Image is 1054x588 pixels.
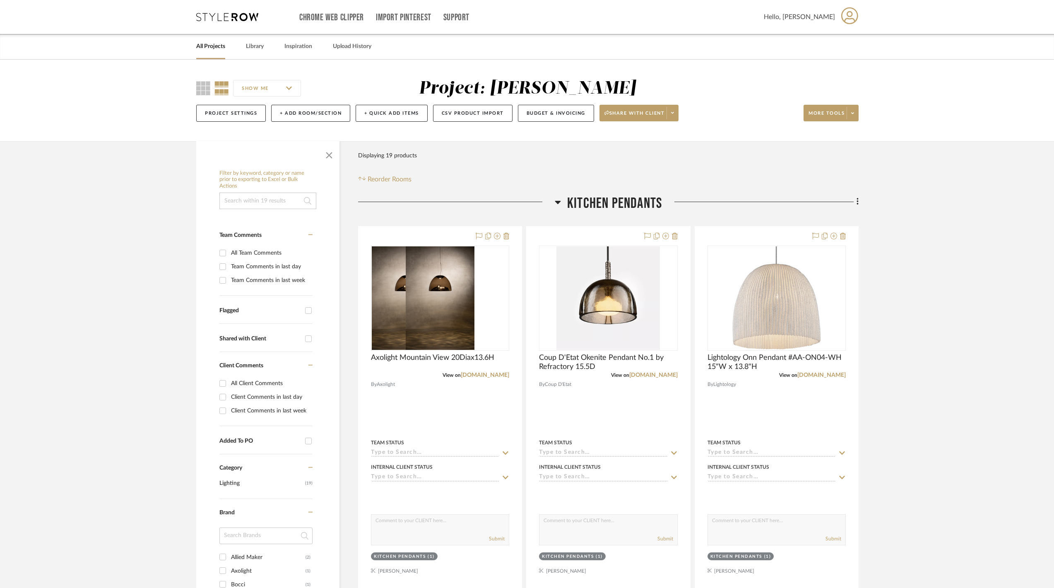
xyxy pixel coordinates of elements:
span: Lighting [219,476,303,490]
div: Team Status [539,439,572,446]
input: Type to Search… [371,474,499,482]
div: Team Comments in last day [231,260,310,273]
button: Submit [657,535,673,542]
span: By [371,381,377,388]
div: 0 [539,246,677,350]
span: Category [219,465,242,472]
button: + Add Room/Section [271,105,350,122]
span: By [539,381,545,388]
div: Axolight [231,564,306,578]
div: Added To PO [219,438,301,445]
div: Internal Client Status [707,463,769,471]
div: Flagged [219,307,301,314]
span: Coup D'Etat [545,381,571,388]
span: View on [779,373,797,378]
div: Internal Client Status [371,463,433,471]
div: Client Comments in last day [231,390,310,404]
input: Type to Search… [707,449,836,457]
input: Search Brands [219,528,313,544]
div: Team Status [371,439,404,446]
span: View on [611,373,629,378]
span: More tools [809,110,845,123]
div: (1) [596,554,603,560]
span: Lightology Onn Pendant #AA-ON04-WH 15"W x 13.8"H [707,353,846,371]
button: Reorder Rooms [358,174,411,184]
span: Coup D'Etat Okenite Pendant No.1 by Refractory 15.5D [539,353,677,371]
button: Budget & Invoicing [518,105,594,122]
span: Reorder Rooms [368,174,411,184]
button: Share with client [599,105,679,121]
div: Team Status [707,439,741,446]
h6: Filter by keyword, category or name prior to exporting to Excel or Bulk Actions [219,170,316,190]
span: Team Comments [219,232,262,238]
button: + Quick Add Items [356,105,428,122]
div: (1) [764,554,771,560]
img: Lightology Onn Pendant #AA-ON04-WH 15"W x 13.8"H [725,246,828,350]
input: Type to Search… [539,474,667,482]
input: Search within 19 results [219,193,316,209]
span: Lightology [713,381,736,388]
span: View on [443,373,461,378]
div: Client Comments in last week [231,404,310,417]
a: Upload History [333,41,371,52]
div: Kitchen Pendants [710,554,762,560]
div: All Client Comments [231,377,310,390]
span: Brand [219,510,235,516]
span: Axolight Mountain View 20Diax13.6H [371,353,494,362]
a: [DOMAIN_NAME] [461,372,509,378]
button: Project Settings [196,105,266,122]
div: 0 [708,246,845,350]
a: [DOMAIN_NAME] [629,372,678,378]
span: Share with client [604,110,665,123]
img: Coup D'Etat Okenite Pendant No.1 by Refractory 15.5D [556,246,660,350]
span: Axolight [377,381,395,388]
a: Import Pinterest [376,14,431,21]
span: By [707,381,713,388]
button: Close [321,145,337,162]
span: Client Comments [219,363,263,369]
span: Kitchen Pendants [567,195,662,212]
a: Support [443,14,469,21]
div: (2) [306,551,310,564]
span: (19) [305,477,313,490]
div: (1) [428,554,435,560]
div: Project: [PERSON_NAME] [419,80,636,97]
a: All Projects [196,41,225,52]
span: Hello, [PERSON_NAME] [764,12,835,22]
div: Kitchen Pendants [542,554,594,560]
button: CSV Product Import [433,105,513,122]
div: Team Comments in last week [231,274,310,287]
div: Shared with Client [219,335,301,342]
div: Kitchen Pendants [374,554,426,560]
div: Allied Maker [231,551,306,564]
img: Axolight Mountain View 20Diax13.6H [406,246,474,350]
button: Submit [489,535,505,542]
a: Chrome Web Clipper [299,14,364,21]
button: More tools [804,105,859,121]
div: All Team Comments [231,246,310,260]
input: Type to Search… [539,449,667,457]
input: Type to Search… [707,474,836,482]
a: Library [246,41,264,52]
a: Inspiration [284,41,312,52]
button: Submit [825,535,841,542]
div: (1) [306,564,310,578]
div: Internal Client Status [539,463,601,471]
input: Type to Search… [371,449,499,457]
a: [DOMAIN_NAME] [797,372,846,378]
div: Displaying 19 products [358,147,417,164]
